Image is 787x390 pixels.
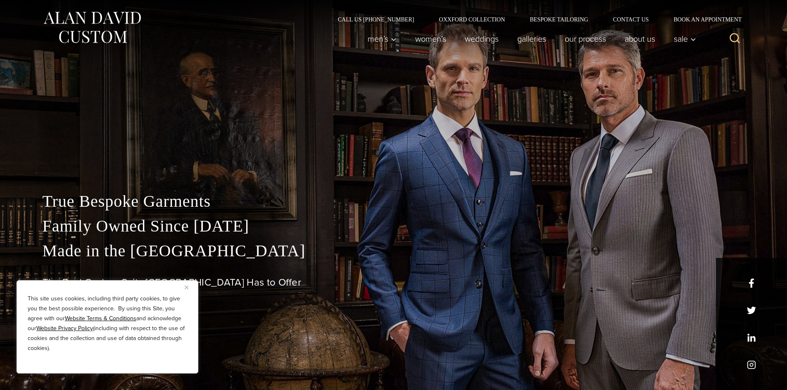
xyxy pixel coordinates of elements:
a: Book an Appointment [661,17,744,22]
a: Women’s [406,31,455,47]
a: Bespoke Tailoring [517,17,600,22]
button: View Search Form [725,29,745,49]
span: Sale [674,35,696,43]
img: Close [185,286,188,289]
a: Oxxford Collection [426,17,517,22]
span: Men’s [368,35,397,43]
a: Website Terms & Conditions [65,314,136,323]
button: Close [185,282,195,292]
a: Our Process [555,31,615,47]
a: Galleries [508,31,555,47]
p: True Bespoke Garments Family Owned Since [DATE] Made in the [GEOGRAPHIC_DATA] [43,189,745,263]
p: This site uses cookies, including third party cookies, to give you the best possible experience. ... [28,294,187,353]
h1: The Best Custom Suits [GEOGRAPHIC_DATA] Has to Offer [43,277,745,288]
a: weddings [455,31,508,47]
a: Contact Us [601,17,661,22]
nav: Secondary Navigation [326,17,745,22]
a: Website Privacy Policy [36,324,93,333]
img: Alan David Custom [43,9,142,46]
nav: Primary Navigation [358,31,700,47]
a: Call Us [PHONE_NUMBER] [326,17,427,22]
a: About Us [615,31,664,47]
